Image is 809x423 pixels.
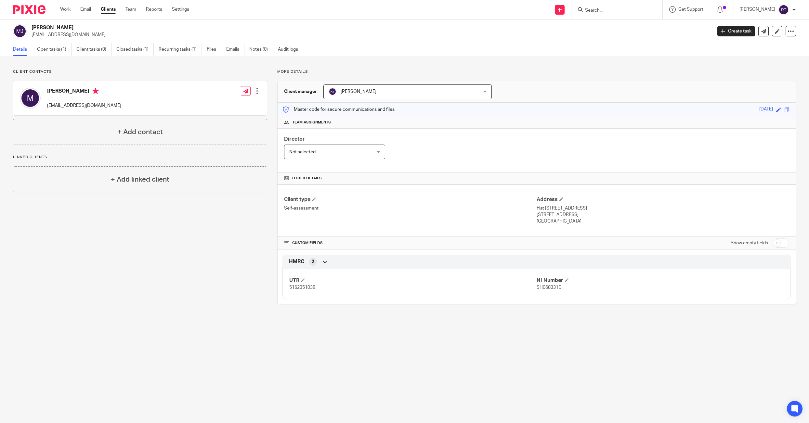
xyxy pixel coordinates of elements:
[37,43,72,56] a: Open tasks (1)
[537,277,784,284] h4: NI Number
[13,69,267,74] p: Client contacts
[226,43,244,56] a: Emails
[292,120,331,125] span: Team assignments
[172,6,189,13] a: Settings
[289,277,537,284] h4: UTR
[537,196,789,203] h4: Address
[778,5,789,15] img: svg%3E
[289,258,304,265] span: HMRC
[289,285,315,290] span: 5162351038
[13,43,32,56] a: Details
[159,43,202,56] a: Recurring tasks (1)
[76,43,111,56] a: Client tasks (0)
[13,24,27,38] img: svg%3E
[759,106,773,113] div: [DATE]
[282,106,395,113] p: Master code for secure communications and files
[284,196,537,203] h4: Client type
[329,88,336,96] img: svg%3E
[278,43,303,56] a: Audit logs
[284,240,537,246] h4: CUSTOM FIELDS
[13,5,46,14] img: Pixie
[284,88,317,95] h3: Client manager
[125,6,136,13] a: Team
[60,6,71,13] a: Work
[20,88,41,109] img: svg%3E
[537,285,562,290] span: SH068331D
[249,43,273,56] a: Notes (0)
[101,6,116,13] a: Clients
[111,174,169,185] h4: + Add linked client
[341,89,376,94] span: [PERSON_NAME]
[47,102,121,109] p: [EMAIL_ADDRESS][DOMAIN_NAME]
[32,24,572,31] h2: [PERSON_NAME]
[207,43,221,56] a: Files
[116,43,154,56] a: Closed tasks (1)
[312,259,314,265] span: 2
[92,88,99,94] i: Primary
[289,150,316,154] span: Not selected
[80,6,91,13] a: Email
[292,176,322,181] span: Other details
[32,32,708,38] p: [EMAIL_ADDRESS][DOMAIN_NAME]
[537,205,789,211] p: Flat [STREET_ADDRESS]
[537,211,789,218] p: [STREET_ADDRESS]
[678,7,703,12] span: Get Support
[277,69,796,74] p: More details
[13,155,267,160] p: Linked clients
[731,240,768,246] label: Show empty fields
[284,136,305,142] span: Director
[47,88,121,96] h4: [PERSON_NAME]
[537,218,789,224] p: [GEOGRAPHIC_DATA]
[117,127,163,137] h4: + Add contact
[146,6,162,13] a: Reports
[584,8,643,14] input: Search
[717,26,755,36] a: Create task
[284,205,537,211] p: Self-assessment
[739,6,775,13] p: [PERSON_NAME]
